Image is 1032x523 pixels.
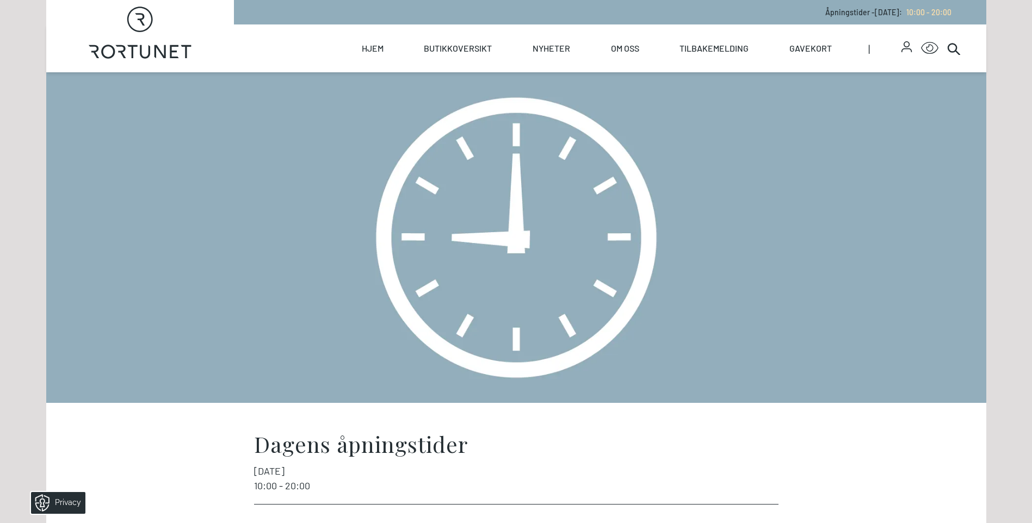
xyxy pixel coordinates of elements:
[921,40,938,57] button: Open Accessibility Menu
[254,433,778,455] h2: Dagens åpningstider
[825,7,951,18] p: Åpningstider - [DATE] :
[533,24,570,72] a: Nyheter
[868,24,902,72] span: |
[362,24,384,72] a: Hjem
[611,24,639,72] a: Om oss
[906,8,951,17] span: 10:00 - 20:00
[11,488,100,518] iframe: Manage Preferences
[424,24,492,72] a: Butikkoversikt
[254,464,285,478] span: [DATE]
[679,24,749,72] a: Tilbakemelding
[902,8,951,17] a: 10:00 - 20:00
[254,480,310,491] span: 10:00 - 20:00
[789,24,832,72] a: Gavekort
